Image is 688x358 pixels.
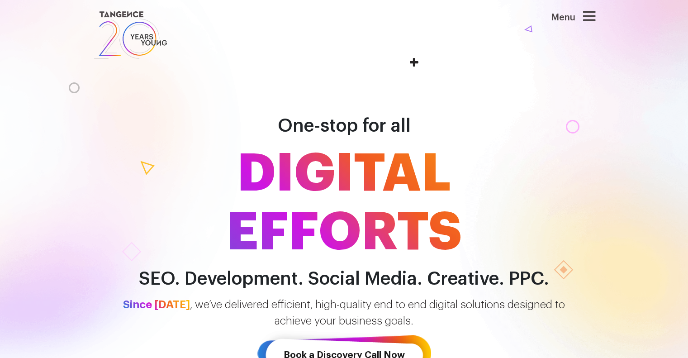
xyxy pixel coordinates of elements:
img: logo SVG [93,9,168,61]
span: Since [DATE] [123,299,190,310]
p: , we’ve delivered efficient, high-quality end to end digital solutions designed to achieve your b... [86,296,602,329]
span: One-stop for all [278,117,411,135]
span: DIGITAL EFFORTS [86,144,602,262]
h2: SEO. Development. Social Media. Creative. PPC. [86,269,602,289]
